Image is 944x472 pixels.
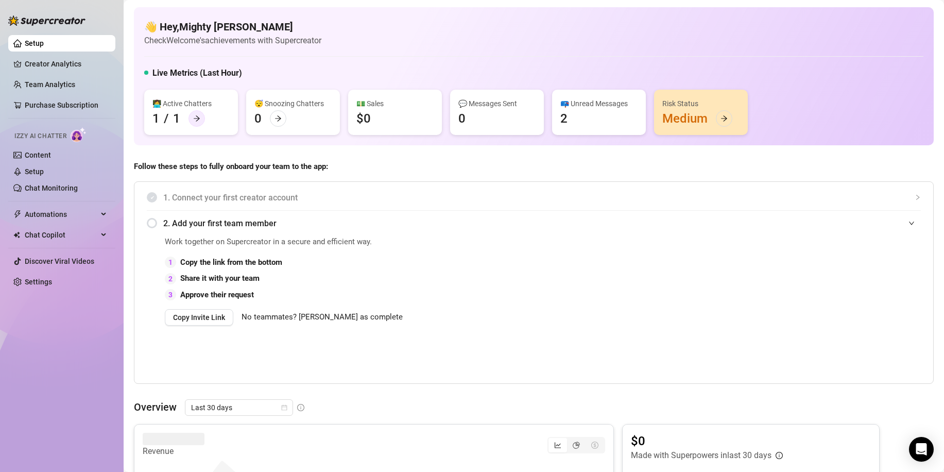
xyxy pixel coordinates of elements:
[134,399,177,415] article: Overview
[356,98,434,109] div: 💵 Sales
[25,151,51,159] a: Content
[25,206,98,223] span: Automations
[458,98,536,109] div: 💬 Messages Sent
[180,290,254,299] strong: Approve their request
[163,191,921,204] span: 1. Connect your first creator account
[25,167,44,176] a: Setup
[193,115,200,122] span: arrow-right
[25,227,98,243] span: Chat Copilot
[254,98,332,109] div: 😴 Snoozing Chatters
[147,185,921,210] div: 1. Connect your first creator account
[13,210,22,218] span: thunderbolt
[180,274,260,283] strong: Share it with your team
[191,400,287,415] span: Last 30 days
[165,236,689,248] span: Work together on Supercreator in a secure and efficient way.
[165,273,176,284] div: 2
[720,115,728,122] span: arrow-right
[909,437,934,462] div: Open Intercom Messenger
[662,98,740,109] div: Risk Status
[13,231,20,239] img: Chat Copilot
[144,20,321,34] h4: 👋 Hey, Mighty [PERSON_NAME]
[165,289,176,300] div: 3
[458,110,466,127] div: 0
[560,98,638,109] div: 📪 Unread Messages
[554,442,561,449] span: line-chart
[25,80,75,89] a: Team Analytics
[25,39,44,47] a: Setup
[254,110,262,127] div: 0
[908,220,915,226] span: expanded
[144,34,321,47] article: Check Welcome's achievements with Supercreator
[915,194,921,200] span: collapsed
[152,110,160,127] div: 1
[143,445,204,458] article: Revenue
[147,211,921,236] div: 2. Add your first team member
[281,404,287,411] span: calendar
[165,309,233,326] button: Copy Invite Link
[25,56,107,72] a: Creator Analytics
[173,110,180,127] div: 1
[25,184,78,192] a: Chat Monitoring
[71,127,87,142] img: AI Chatter
[25,257,94,265] a: Discover Viral Videos
[715,236,921,368] iframe: Adding Team Members
[356,110,371,127] div: $0
[297,404,304,411] span: info-circle
[547,437,605,453] div: segmented control
[165,257,176,268] div: 1
[242,311,403,324] span: No teammates? [PERSON_NAME] as complete
[134,162,328,171] strong: Follow these steps to fully onboard your team to the app:
[560,110,568,127] div: 2
[573,442,580,449] span: pie-chart
[8,15,85,26] img: logo-BBDzfeDw.svg
[776,452,783,459] span: info-circle
[631,449,771,462] article: Made with Superpowers in last 30 days
[631,433,783,449] article: $0
[25,101,98,109] a: Purchase Subscription
[173,313,225,322] span: Copy Invite Link
[180,258,282,267] strong: Copy the link from the bottom
[152,67,242,79] h5: Live Metrics (Last Hour)
[163,217,921,230] span: 2. Add your first team member
[152,98,230,109] div: 👩‍💻 Active Chatters
[274,115,282,122] span: arrow-right
[14,131,66,141] span: Izzy AI Chatter
[591,442,598,449] span: dollar-circle
[25,278,52,286] a: Settings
